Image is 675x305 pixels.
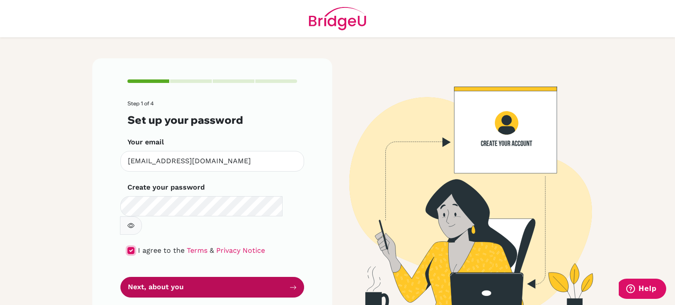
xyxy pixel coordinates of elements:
[120,151,304,172] input: Insert your email*
[138,246,185,255] span: I agree to the
[127,100,154,107] span: Step 1 of 4
[127,137,164,147] label: Your email
[127,114,297,126] h3: Set up your password
[127,182,205,193] label: Create your password
[210,246,214,255] span: &
[216,246,265,255] a: Privacy Notice
[120,277,304,298] button: Next, about you
[619,279,666,301] iframe: Opens a widget where you can find more information
[187,246,207,255] a: Terms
